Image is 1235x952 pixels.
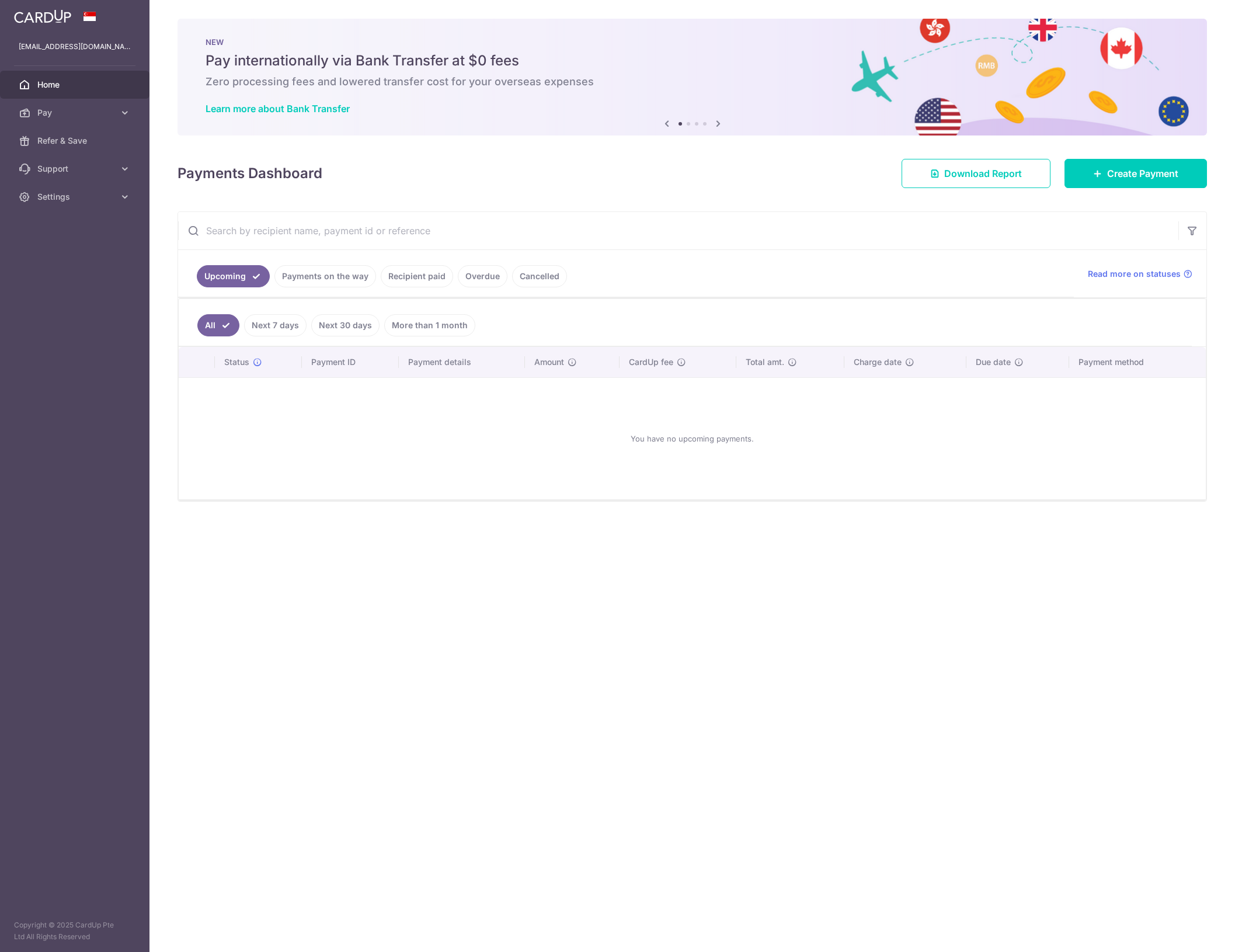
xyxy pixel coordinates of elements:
[193,387,1192,490] div: You have no upcoming payments.
[311,314,380,336] a: Next 30 days
[399,347,525,377] th: Payment details
[512,265,567,287] a: Cancelled
[1107,166,1178,180] span: Create Payment
[854,356,902,368] span: Charge date
[1069,347,1206,377] th: Payment method
[902,159,1050,188] a: Download Report
[746,356,784,368] span: Total amt.
[178,212,1178,249] input: Search by recipient name, payment id or reference
[206,75,1179,89] h6: Zero processing fees and lowered transfer cost for your overseas expenses
[14,9,71,23] img: CardUp
[178,163,322,184] h4: Payments Dashboard
[302,347,399,377] th: Payment ID
[534,356,564,368] span: Amount
[629,356,673,368] span: CardUp fee
[1088,268,1181,280] span: Read more on statuses
[1088,268,1192,280] a: Read more on statuses
[224,356,249,368] span: Status
[178,19,1207,135] img: Bank transfer banner
[381,265,453,287] a: Recipient paid
[37,135,114,147] span: Refer & Save
[19,41,131,53] p: [EMAIL_ADDRESS][DOMAIN_NAME]
[37,191,114,203] span: Settings
[384,314,475,336] a: More than 1 month
[37,163,114,175] span: Support
[206,51,1179,70] h5: Pay internationally via Bank Transfer at $0 fees
[197,265,270,287] a: Upcoming
[274,265,376,287] a: Payments on the way
[944,166,1022,180] span: Download Report
[1064,159,1207,188] a: Create Payment
[458,265,507,287] a: Overdue
[206,37,1179,47] p: NEW
[976,356,1011,368] span: Due date
[37,107,114,119] span: Pay
[37,79,114,91] span: Home
[197,314,239,336] a: All
[206,103,350,114] a: Learn more about Bank Transfer
[244,314,307,336] a: Next 7 days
